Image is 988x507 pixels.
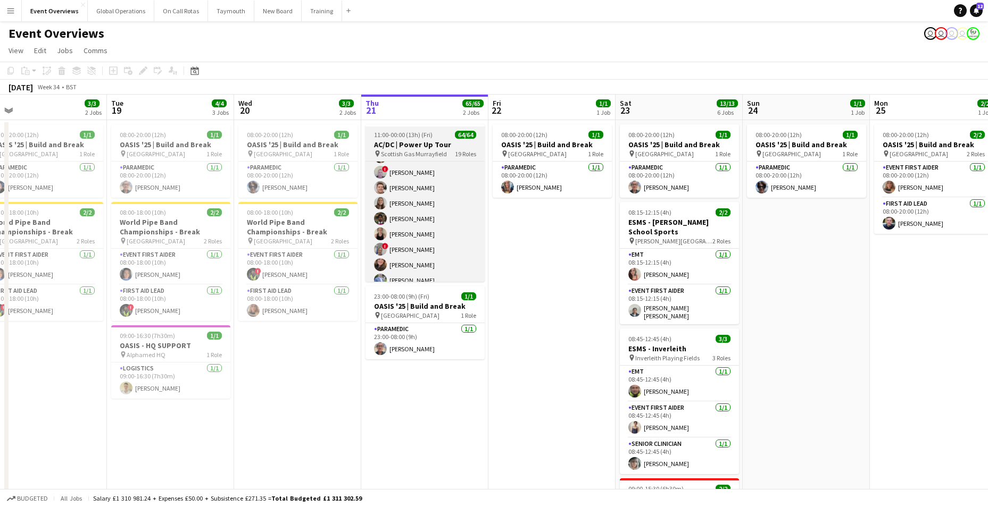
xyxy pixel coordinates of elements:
[212,108,229,116] div: 3 Jobs
[17,495,48,502] span: Budgeted
[238,202,358,321] app-job-card: 08:00-18:00 (10h)2/2World Pipe Band Championships - Break [GEOGRAPHIC_DATA]2 RolesEvent First Aid...
[247,131,293,139] span: 08:00-20:00 (12h)
[79,44,112,57] a: Comms
[57,46,73,55] span: Jobs
[762,150,821,158] span: [GEOGRAPHIC_DATA]
[382,166,388,172] span: !
[493,124,612,198] div: 08:00-20:00 (12h)1/1OASIS '25 | Build and Break [GEOGRAPHIC_DATA]1 RoleParamedic1/108:00-20:00 (1...
[111,217,230,236] h3: World Pipe Band Championships - Break
[924,27,937,40] app-user-avatar: Jackie Tolland
[238,217,358,236] h3: World Pipe Band Championships - Break
[620,202,739,324] app-job-card: 08:15-12:15 (4h)2/2ESMS - [PERSON_NAME] School Sports [PERSON_NAME][GEOGRAPHIC_DATA]2 RolesEMT1/1...
[755,131,802,139] span: 08:00-20:00 (12h)
[204,237,222,245] span: 2 Roles
[461,292,476,300] span: 1/1
[238,285,358,321] app-card-role: First Aid Lead1/108:00-18:00 (10h)[PERSON_NAME]
[247,208,293,216] span: 08:00-18:00 (10h)
[111,325,230,399] app-job-card: 09:00-16:30 (7h30m)1/1OASIS - HQ SUPPORT Alphamed HQ1 RoleLogistics1/109:00-16:30 (7h30m)[PERSON_...
[85,99,99,107] span: 3/3
[127,351,165,359] span: Alphamed HQ
[873,104,888,116] span: 25
[111,202,230,321] app-job-card: 08:00-18:00 (10h)2/2World Pipe Band Championships - Break [GEOGRAPHIC_DATA]2 RolesEvent First Aid...
[366,124,485,282] app-job-card: 11:00-00:00 (13h) (Fri)64/64AC/DC | Power Up Tour Scottish Gas Murrayfield19 Roles[PERSON_NAME][P...
[110,104,123,116] span: 19
[120,208,166,216] span: 08:00-18:00 (10h)
[237,104,252,116] span: 20
[717,108,737,116] div: 6 Jobs
[970,4,983,17] a: 12
[35,83,62,91] span: Week 34
[339,99,354,107] span: 3/3
[620,328,739,474] div: 08:45-12:45 (4h)3/3ESMS - Inverleith Inverleith Playing Fields3 RolesEMT1/108:45-12:45 (4h)[PERSO...
[30,44,51,57] a: Edit
[620,285,739,324] app-card-role: Event First Aider1/108:15-12:15 (4h)[PERSON_NAME] [PERSON_NAME]
[382,243,388,249] span: !
[462,99,484,107] span: 65/65
[620,438,739,474] app-card-role: Senior Clinician1/108:45-12:45 (4h)[PERSON_NAME]
[4,44,28,57] a: View
[745,104,760,116] span: 24
[851,108,865,116] div: 1 Job
[635,150,694,158] span: [GEOGRAPHIC_DATA]
[620,124,739,198] app-job-card: 08:00-20:00 (12h)1/1OASIS '25 | Build and Break [GEOGRAPHIC_DATA]1 RoleParamedic1/108:00-20:00 (1...
[111,249,230,285] app-card-role: Event First Aider1/108:00-18:00 (10h)[PERSON_NAME]
[238,98,252,108] span: Wed
[9,82,33,92] div: [DATE]
[976,3,984,10] span: 12
[463,108,483,116] div: 2 Jobs
[635,354,700,362] span: Inverleith Playing Fields
[945,27,958,40] app-user-avatar: Operations Team
[334,150,349,158] span: 1 Role
[80,131,95,139] span: 1/1
[716,131,730,139] span: 1/1
[508,150,567,158] span: [GEOGRAPHIC_DATA]
[620,344,739,353] h3: ESMS - Inverleith
[620,366,739,402] app-card-role: EMT1/108:45-12:45 (4h)[PERSON_NAME]
[120,131,166,139] span: 08:00-20:00 (12h)
[127,150,185,158] span: [GEOGRAPHIC_DATA]
[111,362,230,399] app-card-role: Logistics1/109:00-16:30 (7h30m)[PERSON_NAME]
[207,208,222,216] span: 2/2
[493,162,612,198] app-card-role: Paramedic1/108:00-20:00 (12h)[PERSON_NAME]
[366,301,485,311] h3: OASIS '25 | Build and Break
[111,341,230,350] h3: OASIS - HQ SUPPORT
[716,335,730,343] span: 3/3
[254,1,302,21] button: New Board
[883,131,929,139] span: 08:00-20:00 (12h)
[712,354,730,362] span: 3 Roles
[206,150,222,158] span: 1 Role
[628,485,684,493] span: 09:00-15:30 (6h30m)
[374,292,429,300] span: 23:00-08:00 (9h) (Fri)
[93,494,362,502] div: Salary £1 310 981.24 + Expenses £50.00 + Subsistence £271.35 =
[206,351,222,359] span: 1 Role
[339,108,356,116] div: 2 Jobs
[79,150,95,158] span: 1 Role
[85,108,102,116] div: 2 Jobs
[238,162,358,198] app-card-role: Paramedic1/108:00-20:00 (12h)[PERSON_NAME]
[111,285,230,321] app-card-role: First Aid Lead1/108:00-18:00 (10h)![PERSON_NAME]
[596,99,611,107] span: 1/1
[366,140,485,149] h3: AC/DC | Power Up Tour
[747,162,866,198] app-card-role: Paramedic1/108:00-20:00 (12h)[PERSON_NAME]
[620,162,739,198] app-card-role: Paramedic1/108:00-20:00 (12h)[PERSON_NAME]
[747,124,866,198] app-job-card: 08:00-20:00 (12h)1/1OASIS '25 | Build and Break [GEOGRAPHIC_DATA]1 RoleParamedic1/108:00-20:00 (1...
[628,335,671,343] span: 08:45-12:45 (4h)
[618,104,632,116] span: 23
[381,311,439,319] span: [GEOGRAPHIC_DATA]
[9,26,104,41] h1: Event Overviews
[628,131,675,139] span: 08:00-20:00 (12h)
[366,286,485,359] app-job-card: 23:00-08:00 (9h) (Fri)1/1OASIS '25 | Build and Break [GEOGRAPHIC_DATA]1 RoleParamedic1/123:00-08:...
[628,208,671,216] span: 08:15-12:15 (4h)
[455,131,476,139] span: 64/64
[588,131,603,139] span: 1/1
[238,124,358,198] div: 08:00-20:00 (12h)1/1OASIS '25 | Build and Break [GEOGRAPHIC_DATA]1 RoleParamedic1/108:00-20:00 (1...
[596,108,610,116] div: 1 Job
[381,150,447,158] span: Scottish Gas Murrayfield
[850,99,865,107] span: 1/1
[154,1,208,21] button: On Call Rotas
[208,1,254,21] button: Taymouth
